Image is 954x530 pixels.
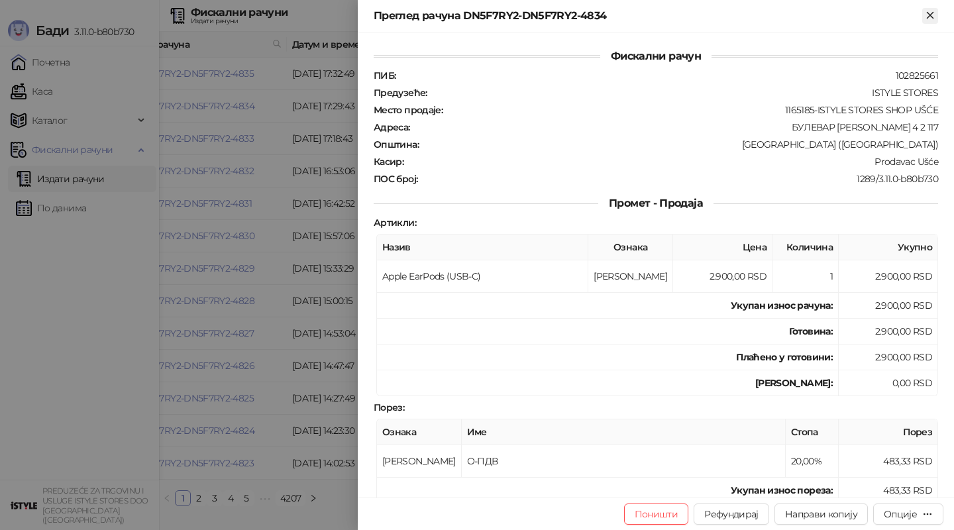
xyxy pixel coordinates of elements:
th: Порез [839,419,938,445]
div: Преглед рачуна DN5F7RY2-DN5F7RY2-4834 [374,8,922,24]
th: Ознака [377,419,462,445]
strong: Касир : [374,156,403,168]
td: 0,00 RSD [839,370,938,396]
div: Prodavac Ušće [405,156,939,168]
td: 1 [772,260,839,293]
strong: Адреса : [374,121,410,133]
td: 2.900,00 RSD [839,344,938,370]
td: 20,00% [786,445,839,478]
th: Цена [673,235,772,260]
td: 2.900,00 RSD [839,293,938,319]
button: Close [922,8,938,24]
strong: ПИБ : [374,70,396,81]
div: БУЛЕВАР [PERSON_NAME] 4 2 117 [411,121,939,133]
strong: Плаћено у готовини: [736,351,833,363]
td: О-ПДВ [462,445,786,478]
div: 102825661 [397,70,939,81]
div: 1165185-ISTYLE STORES SHOP UŠĆE [444,104,939,116]
strong: Готовина : [789,325,833,337]
strong: Укупан износ пореза: [731,484,833,496]
div: ISTYLE STORES [429,87,939,99]
td: Apple EarPods (USB-C) [377,260,588,293]
span: Направи копију [785,508,857,520]
th: Ознака [588,235,673,260]
td: 2.900,00 RSD [839,260,938,293]
th: Стопа [786,419,839,445]
td: [PERSON_NAME] [377,445,462,478]
strong: Укупан износ рачуна : [731,299,833,311]
div: 1289/3.11.0-b80b730 [419,173,939,185]
strong: Место продаје : [374,104,443,116]
strong: Порез : [374,401,404,413]
td: 483,33 RSD [839,478,938,503]
th: Име [462,419,786,445]
strong: Предузеће : [374,87,427,99]
td: 2.900,00 RSD [673,260,772,293]
strong: [PERSON_NAME]: [755,377,833,389]
button: Поништи [624,503,689,525]
th: Назив [377,235,588,260]
strong: ПОС број : [374,173,417,185]
strong: Општина : [374,138,419,150]
span: Промет - Продаја [598,197,714,209]
th: Количина [772,235,839,260]
td: 2.900,00 RSD [839,319,938,344]
button: Опције [873,503,943,525]
td: 483,33 RSD [839,445,938,478]
strong: Артикли : [374,217,416,229]
th: Укупно [839,235,938,260]
span: Фискални рачун [600,50,712,62]
div: [GEOGRAPHIC_DATA] ([GEOGRAPHIC_DATA]) [420,138,939,150]
button: Направи копију [774,503,868,525]
td: [PERSON_NAME] [588,260,673,293]
button: Рефундирај [694,503,769,525]
div: Опције [884,508,917,520]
